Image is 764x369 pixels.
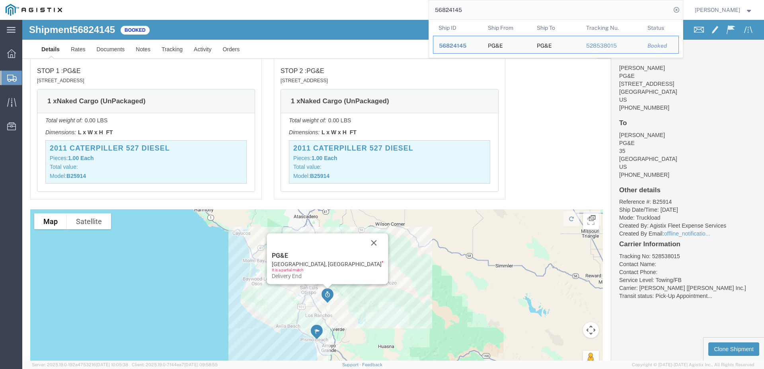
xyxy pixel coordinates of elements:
iframe: FS Legacy Container [22,20,764,361]
span: [DATE] 09:58:55 [184,362,218,367]
th: Ship ID [433,20,482,36]
span: [DATE] 10:05:38 [96,362,128,367]
button: [PERSON_NAME] [694,5,753,15]
div: 56824145 [439,42,477,50]
div: PG&E [487,36,503,53]
span: Server: 2025.19.0-192a4753216 [32,362,128,367]
th: Ship From [482,20,531,36]
div: Booked [647,42,673,50]
img: logo [6,4,62,16]
div: 528538015 [586,42,636,50]
th: Ship To [531,20,581,36]
table: Search Results [433,20,683,58]
span: Joe Torres [695,6,740,14]
th: Tracking Nu. [580,20,642,36]
span: Client: 2025.19.0-7f44ea7 [132,362,218,367]
div: PG&E [537,36,552,53]
span: Copyright © [DATE]-[DATE] Agistix Inc., All Rights Reserved [632,361,754,368]
input: Search for shipment number, reference number [429,0,671,19]
a: Feedback [362,362,382,367]
span: 56824145 [439,43,466,49]
a: Support [342,362,362,367]
th: Status [642,20,679,36]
